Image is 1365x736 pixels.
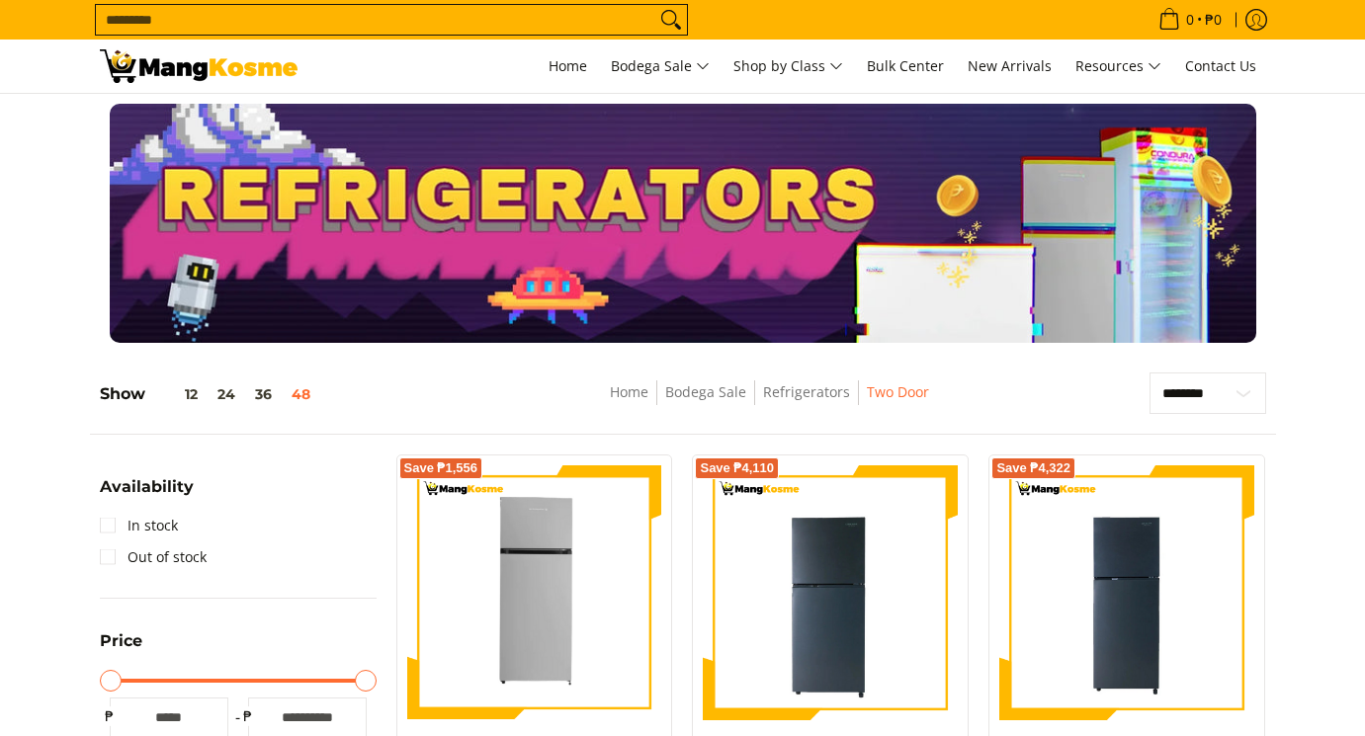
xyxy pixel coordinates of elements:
button: 24 [208,386,245,402]
summary: Open [100,479,194,510]
span: Home [549,56,587,75]
a: In stock [100,510,178,541]
a: Resources [1066,40,1171,93]
nav: Main Menu [317,40,1266,93]
a: Contact Us [1175,40,1266,93]
a: Bodega Sale [665,382,746,401]
span: Shop by Class [733,54,843,79]
span: Bodega Sale [611,54,710,79]
a: New Arrivals [958,40,1062,93]
a: Out of stock [100,541,207,573]
span: ₱ [100,706,120,726]
span: Save ₱4,322 [996,462,1070,474]
span: New Arrivals [968,56,1052,75]
span: Two Door [867,380,929,405]
img: Condura 9.2 Cu.Ft. No Frost, Top Freezer Inverter Refrigerator, Midnight Slate Gray CTF98i (Class A) [999,465,1254,720]
span: Save ₱1,556 [404,462,478,474]
button: Search [655,5,687,35]
a: Shop by Class [724,40,853,93]
span: Availability [100,479,194,495]
button: 12 [145,386,208,402]
h5: Show [100,384,320,404]
span: 0 [1183,13,1197,27]
span: ₱0 [1202,13,1225,27]
a: Bodega Sale [601,40,720,93]
img: Bodega Sale Refrigerator l Mang Kosme: Home Appliances Warehouse Sale Two Door [100,49,298,83]
span: Save ₱4,110 [700,462,774,474]
img: Condura 8.2 Cu.Ft. No Frost, Top Freezer Inverter Refrigerator, Midnight Slate Gray CTF88i (Class A) [703,465,958,720]
span: Price [100,633,142,649]
span: ₱ [238,706,258,726]
span: • [1152,9,1228,31]
span: Contact Us [1185,56,1256,75]
a: Home [539,40,597,93]
button: 48 [282,386,320,402]
a: Home [610,382,648,401]
button: 36 [245,386,282,402]
a: Bulk Center [857,40,954,93]
span: Bulk Center [867,56,944,75]
summary: Open [100,633,142,664]
img: Kelvinator 7.3 Cu.Ft. Direct Cool KLC Manual Defrost Standard Refrigerator (Silver) (Class A) [407,465,662,720]
nav: Breadcrumbs [469,380,1069,425]
a: Refrigerators [763,382,850,401]
span: Resources [1075,54,1161,79]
